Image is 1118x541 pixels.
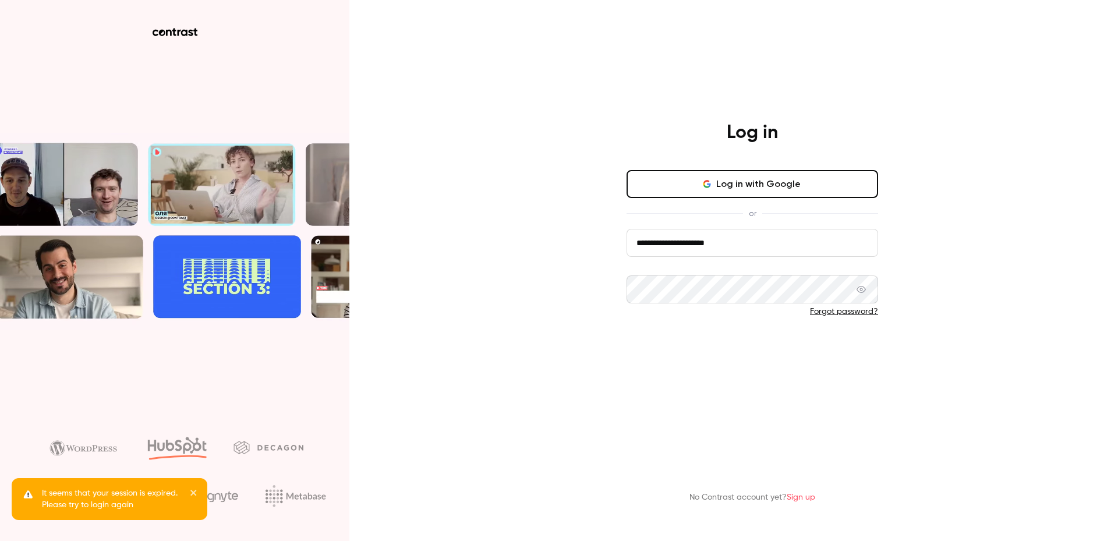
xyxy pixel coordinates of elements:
p: No Contrast account yet? [689,492,815,504]
keeper-lock: Open Keeper Popup [855,282,869,296]
p: It seems that your session is expired. Please try to login again [42,487,182,511]
h4: Log in [727,121,778,144]
button: Log in with Google [627,170,878,198]
button: close [190,487,198,501]
span: or [743,207,762,220]
a: Sign up [787,493,815,501]
a: Forgot password? [810,307,878,316]
button: Log in [627,336,878,364]
img: decagon [233,441,303,454]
